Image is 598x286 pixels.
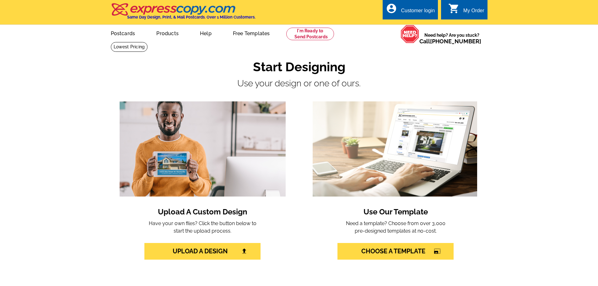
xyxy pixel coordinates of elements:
img: help [401,25,419,43]
a: Postcards [101,25,145,40]
a: shopping_cart My Order [448,7,484,15]
a: Choose A Templatephoto_size_select_large [337,243,454,260]
a: Free Templates [223,25,280,40]
div: My Order [463,8,484,17]
div: Use your design or one of ours. [111,77,488,101]
i: shopping_cart [448,3,460,14]
p: Need a template? Choose from over 3,000 pre-designed templates at no-cost. [341,220,450,235]
i: account_circle [386,3,397,14]
h4: Upload A Custom Design [111,205,294,217]
img: upload-design.png [120,101,286,197]
div: Customer login [401,8,435,17]
a: account_circle Customer login [386,7,435,15]
h4: Same Day Design, Print, & Mail Postcards. Over 1 Million Customers. [127,15,256,19]
h1: Start Designing [111,57,488,76]
a: Products [146,25,189,40]
a: [PHONE_NUMBER] [430,38,481,45]
img: add-text.png [313,101,479,197]
a: Help [190,25,222,40]
span: Call [419,38,481,45]
span: Need help? Are you stuck? [419,32,484,45]
h4: Use Our Template [304,205,488,217]
i: photo_size_select_large [434,248,441,254]
a: Same Day Design, Print, & Mail Postcards. Over 1 Million Customers. [111,8,256,19]
a: UPLOAD A DESIGN [144,243,261,260]
p: Have your own files? Click the button below to start the upload process. [148,220,257,235]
